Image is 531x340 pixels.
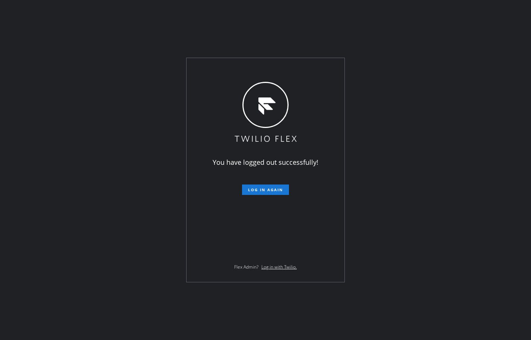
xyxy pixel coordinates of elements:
span: Log in again [248,187,283,192]
span: You have logged out successfully! [213,158,318,167]
a: Log in with Twilio. [261,264,297,270]
button: Log in again [242,185,289,195]
span: Flex Admin? [234,264,258,270]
